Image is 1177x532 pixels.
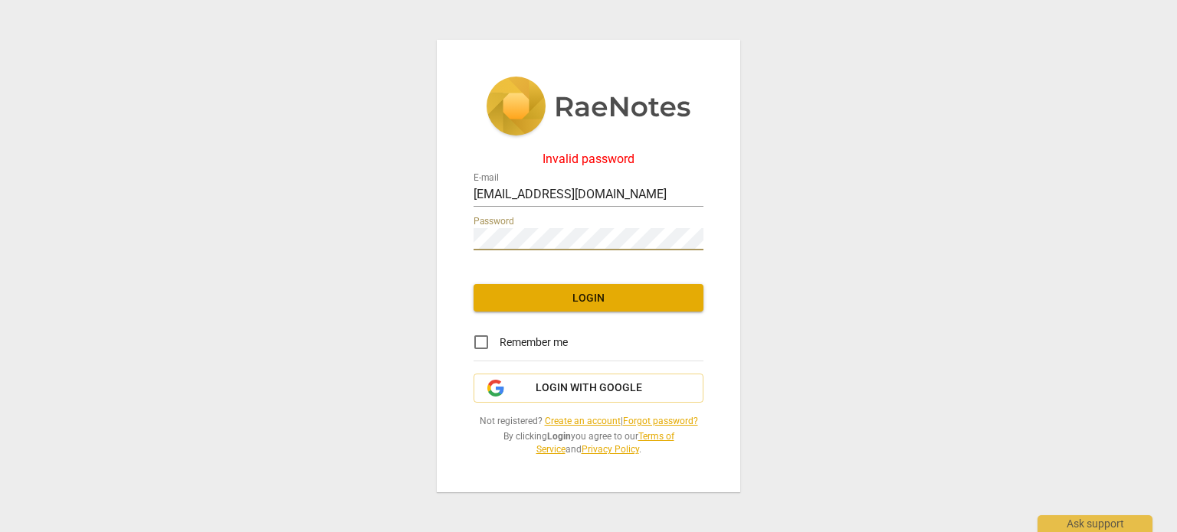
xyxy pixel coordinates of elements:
[536,380,642,396] span: Login with Google
[1038,515,1152,532] div: Ask support
[547,431,571,442] b: Login
[474,174,499,183] label: E-mail
[486,291,691,306] span: Login
[474,374,703,403] button: Login with Google
[474,415,703,428] span: Not registered? |
[500,335,568,351] span: Remember me
[474,217,514,227] label: Password
[623,416,698,426] a: Forgot password?
[582,444,639,455] a: Privacy Policy
[486,77,691,139] img: 5ac2273c67554f335776073100b6d88f.svg
[536,431,674,455] a: Terms of Service
[474,152,703,166] div: Invalid password
[545,416,621,426] a: Create an account
[474,284,703,312] button: Login
[474,430,703,455] span: By clicking you agree to our and .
